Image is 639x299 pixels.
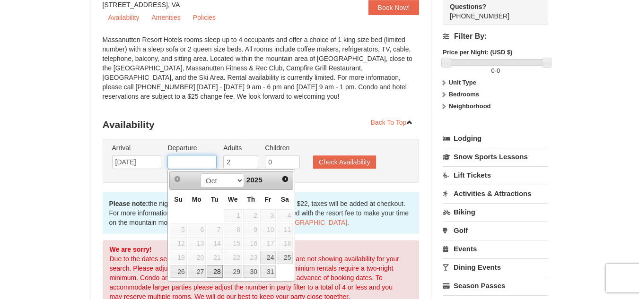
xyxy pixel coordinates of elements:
a: 31 [260,265,276,278]
span: 19 [170,251,186,264]
a: Dining Events [443,258,548,276]
td: unAvailable [187,250,206,265]
strong: Bedrooms [449,91,479,98]
span: 0 [497,67,500,74]
td: unAvailable [169,237,187,251]
a: 30 [243,265,259,278]
td: available [243,265,260,279]
span: Friday [264,196,271,203]
span: 10 [260,223,276,236]
a: Snow Sports Lessons [443,148,548,165]
td: unAvailable [243,209,260,223]
a: Lift Tickets [443,166,548,184]
a: 28 [207,265,223,278]
td: available [223,265,243,279]
label: Children [265,143,300,153]
td: unAvailable [187,222,206,237]
a: Next [279,172,292,186]
span: 7 [207,223,223,236]
td: unAvailable [260,209,277,223]
a: Events [443,240,548,257]
span: 17 [260,237,276,250]
h4: Filter By: [443,32,548,41]
span: [PHONE_NUMBER] [450,2,531,20]
a: Activities & Attractions [443,185,548,202]
td: available [276,250,293,265]
span: Sunday [174,196,183,203]
td: unAvailable [243,250,260,265]
span: 11 [277,223,293,236]
span: Tuesday [211,196,219,203]
span: 1 [224,209,242,222]
label: Arrival [112,143,161,153]
span: 15 [224,237,242,250]
a: Biking [443,203,548,221]
label: Adults [223,143,258,153]
a: Golf [443,222,548,239]
td: unAvailable [169,250,187,265]
strong: We are sorry! [110,246,152,253]
span: 21 [207,251,223,264]
a: 27 [188,265,206,278]
div: the nightly rates below include a daily resort fee of $22, taxes will be added at checkout. For m... [103,192,420,234]
span: 4 [277,209,293,222]
strong: Questions? [450,3,486,10]
td: unAvailable [260,237,277,251]
td: unAvailable [223,209,243,223]
a: 29 [224,265,242,278]
a: 24 [260,251,276,264]
span: 14 [207,237,223,250]
td: unAvailable [243,237,260,251]
td: unAvailable [276,222,293,237]
td: unAvailable [206,237,223,251]
span: 8 [224,223,242,236]
button: Check Availability [313,155,376,169]
td: unAvailable [276,237,293,251]
span: 5 [170,223,186,236]
span: 22 [224,251,242,264]
strong: Unit Type [449,79,476,86]
span: 2 [243,209,259,222]
h3: Availability [103,115,420,134]
a: Back To Top [365,115,420,129]
span: 6 [188,223,206,236]
td: unAvailable [276,209,293,223]
label: - [443,66,548,76]
td: unAvailable [169,222,187,237]
a: 25 [277,251,293,264]
span: 12 [170,237,186,250]
span: 9 [243,223,259,236]
a: Availability [103,10,145,25]
a: Amenities [146,10,186,25]
a: Lodging [443,130,548,147]
span: Wednesday [228,196,238,203]
td: unAvailable [206,222,223,237]
span: 13 [188,237,206,250]
a: Prev [171,172,184,186]
td: available [260,250,277,265]
td: unAvailable [243,222,260,237]
span: 2025 [246,176,263,184]
a: Policies [187,10,221,25]
span: 18 [277,237,293,250]
span: Saturday [281,196,289,203]
td: available [206,265,223,279]
td: unAvailable [206,250,223,265]
td: unAvailable [223,237,243,251]
span: 20 [188,251,206,264]
strong: Please note: [109,200,148,207]
span: 3 [260,209,276,222]
label: Departure [167,143,217,153]
a: 26 [170,265,186,278]
span: 0 [491,67,494,74]
td: available [169,265,187,279]
span: 23 [243,251,259,264]
td: unAvailable [223,250,243,265]
td: available [187,265,206,279]
span: Next [281,175,289,183]
strong: Price per Night: (USD $) [443,49,512,56]
a: Season Passes [443,277,548,294]
span: Prev [174,175,181,183]
td: unAvailable [260,222,277,237]
span: Thursday [247,196,255,203]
